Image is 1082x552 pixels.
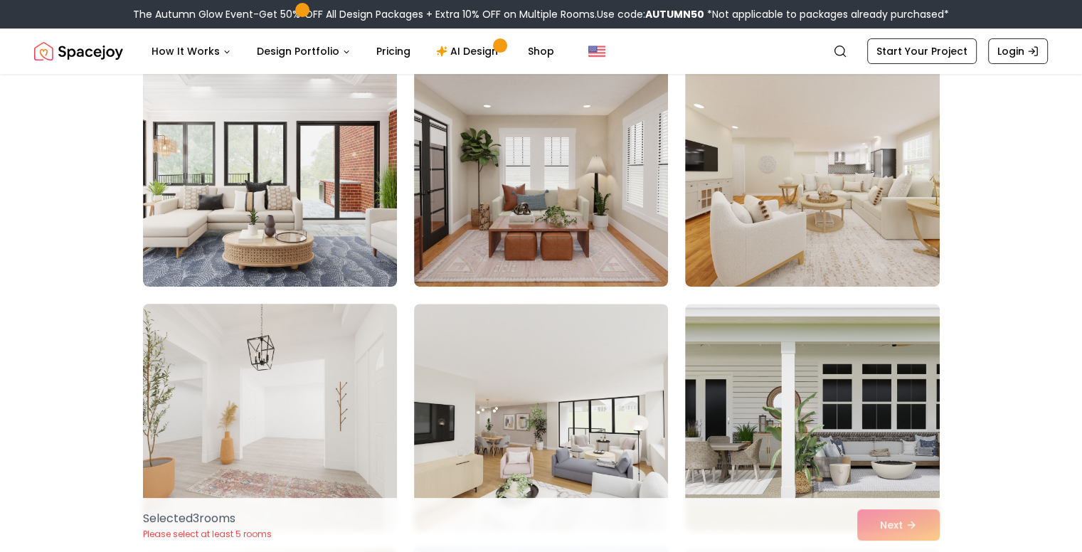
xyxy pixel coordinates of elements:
[133,7,949,21] div: The Autumn Glow Event-Get 50% OFF All Design Packages + Extra 10% OFF on Multiple Rooms.
[34,37,123,65] img: Spacejoy Logo
[588,43,605,60] img: United States
[516,37,566,65] a: Shop
[867,38,977,64] a: Start Your Project
[143,529,272,540] p: Please select at least 5 rooms
[685,304,939,531] img: Room room-78
[645,7,704,21] b: AUTUMN50
[685,59,939,287] img: Room room-75
[34,28,1048,74] nav: Global
[414,59,668,287] img: Room room-74
[597,7,704,21] span: Use code:
[140,37,566,65] nav: Main
[143,59,397,287] img: Room room-73
[143,510,272,527] p: Selected 3 room s
[704,7,949,21] span: *Not applicable to packages already purchased*
[365,37,422,65] a: Pricing
[34,37,123,65] a: Spacejoy
[140,37,243,65] button: How It Works
[425,37,514,65] a: AI Design
[414,304,668,531] img: Room room-77
[245,37,362,65] button: Design Portfolio
[137,298,403,537] img: Room room-76
[988,38,1048,64] a: Login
